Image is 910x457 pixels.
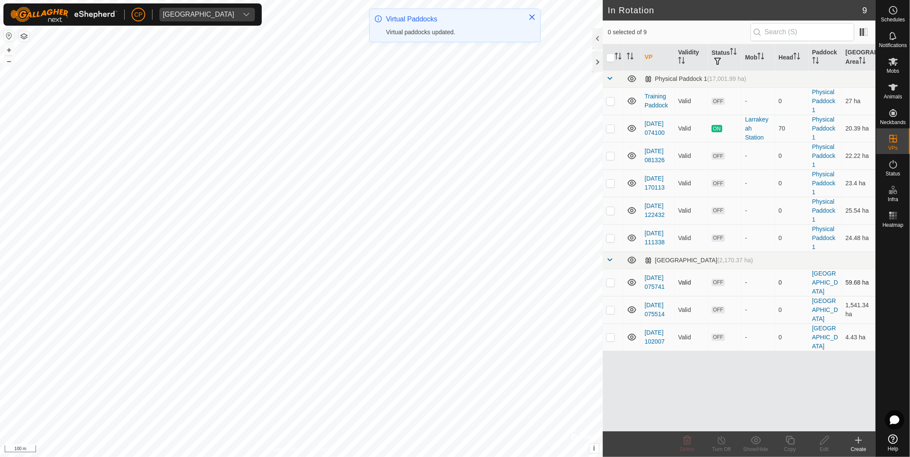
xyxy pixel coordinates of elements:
span: Animals [884,94,902,99]
th: Paddock [809,45,842,71]
span: ON [712,125,722,132]
td: Valid [675,169,708,197]
td: 0 [775,197,808,224]
span: (2,170.37 ha) [718,257,753,264]
span: 0 selected of 9 [608,28,751,37]
span: Mobs [887,68,899,74]
td: 22.22 ha [842,142,876,169]
button: Map Layers [19,31,29,42]
td: Valid [675,269,708,296]
td: 23.4 ha [842,169,876,197]
div: Virtual paddocks updated. [386,28,520,37]
span: OFF [712,152,724,160]
span: Manbulloo Station [159,8,238,21]
h2: In Rotation [608,5,862,15]
a: Physical Paddock 1 [812,116,835,141]
div: - [745,333,772,342]
div: - [745,151,772,160]
div: - [745,278,772,287]
span: OFF [712,279,724,286]
td: 1,541.34 ha [842,296,876,323]
a: [DATE] 102007 [645,329,665,345]
p-sorticon: Activate to sort [793,54,800,61]
div: - [745,234,772,243]
a: Privacy Policy [267,446,299,454]
td: 27 ha [842,87,876,115]
p-sorticon: Activate to sort [757,54,764,61]
td: Valid [675,323,708,351]
span: CP [134,10,142,19]
div: - [745,179,772,188]
td: 70 [775,115,808,142]
a: [GEOGRAPHIC_DATA] [812,325,838,350]
td: Valid [675,296,708,323]
th: Mob [742,45,775,71]
td: 0 [775,296,808,323]
div: Edit [807,445,841,453]
span: OFF [712,207,724,214]
td: Valid [675,115,708,142]
div: dropdown trigger [238,8,255,21]
td: Valid [675,224,708,252]
div: - [745,97,772,106]
p-sorticon: Activate to sort [627,54,634,61]
span: (17,001.99 ha) [707,75,746,82]
td: 20.39 ha [842,115,876,142]
img: Gallagher Logo [10,7,117,22]
td: 25.54 ha [842,197,876,224]
td: 0 [775,269,808,296]
td: Valid [675,142,708,169]
a: [DATE] 074100 [645,120,665,136]
td: Valid [675,197,708,224]
td: Valid [675,87,708,115]
div: Larrakeyah Station [745,115,772,142]
a: Physical Paddock 1 [812,89,835,113]
button: Close [526,11,538,23]
th: Status [708,45,742,71]
div: - [745,206,772,215]
a: [DATE] 081326 [645,148,665,163]
span: Neckbands [880,120,906,125]
span: OFF [712,98,724,105]
input: Search (S) [751,23,854,41]
span: Delete [680,446,695,452]
div: Virtual Paddocks [386,14,520,24]
div: Turn Off [704,445,739,453]
a: Physical Paddock 1 [812,171,835,196]
td: 59.68 ha [842,269,876,296]
th: Head [775,45,808,71]
button: + [4,45,14,55]
a: Physical Paddock 1 [812,198,835,223]
a: Help [876,431,910,455]
div: - [745,306,772,315]
th: Validity [675,45,708,71]
td: 0 [775,224,808,252]
span: Status [886,171,900,176]
td: 0 [775,142,808,169]
div: Show/Hide [739,445,773,453]
div: [GEOGRAPHIC_DATA] [645,257,753,264]
a: Physical Paddock 1 [812,226,835,250]
button: – [4,56,14,66]
span: OFF [712,334,724,341]
button: i [590,444,599,453]
p-sorticon: Activate to sort [615,54,622,61]
a: [DATE] 170113 [645,175,665,191]
p-sorticon: Activate to sort [812,58,819,65]
span: OFF [712,234,724,242]
span: OFF [712,180,724,187]
p-sorticon: Activate to sort [730,49,737,56]
div: [GEOGRAPHIC_DATA] [163,11,234,18]
td: 4.43 ha [842,323,876,351]
p-sorticon: Activate to sort [678,58,685,65]
td: 24.48 ha [842,224,876,252]
span: 9 [862,4,867,17]
div: Physical Paddock 1 [645,75,746,83]
a: [DATE] 122432 [645,202,665,218]
td: 0 [775,323,808,351]
td: 0 [775,87,808,115]
div: Create [841,445,876,453]
span: Notifications [879,43,907,48]
span: VPs [888,145,898,151]
td: 0 [775,169,808,197]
